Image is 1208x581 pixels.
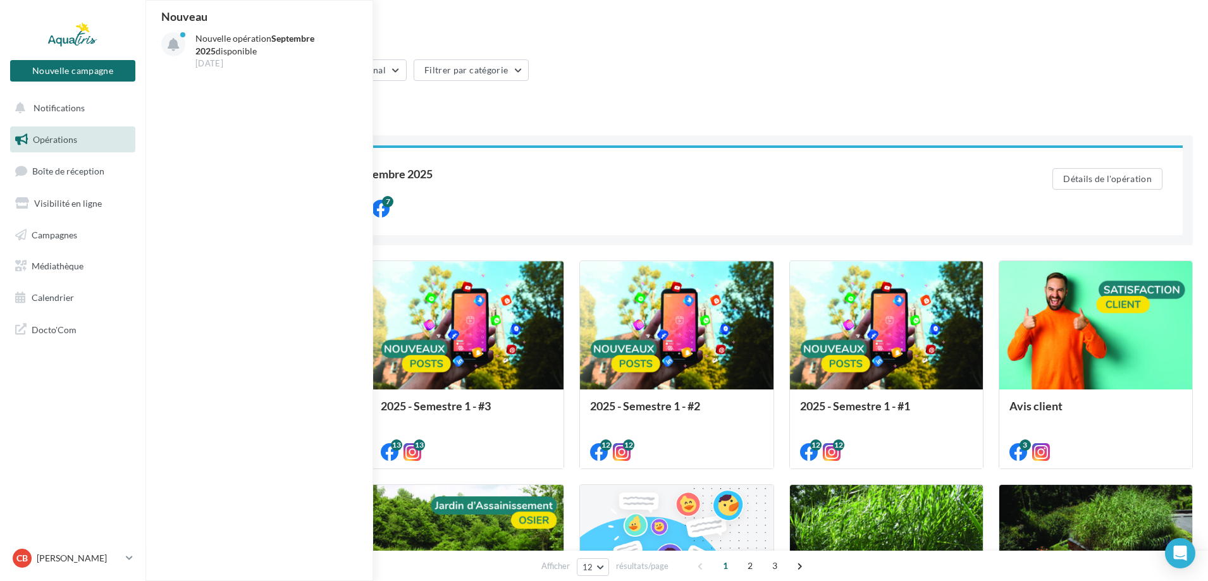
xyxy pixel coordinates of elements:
[8,95,133,121] button: Notifications
[16,552,28,565] span: CB
[32,229,77,240] span: Campagnes
[32,292,74,303] span: Calendrier
[1009,400,1182,425] div: Avis client
[8,157,138,185] a: Boîte de réception
[1165,538,1195,568] div: Open Intercom Messenger
[34,198,102,209] span: Visibilité en ligne
[10,60,135,82] button: Nouvelle campagne
[8,316,138,343] a: Docto'Com
[37,552,121,565] p: [PERSON_NAME]
[1052,168,1162,190] button: Détails de l'opération
[32,321,77,338] span: Docto'Com
[600,439,612,451] div: 12
[8,253,138,279] a: Médiathèque
[414,439,425,451] div: 13
[833,439,844,451] div: 12
[810,439,822,451] div: 12
[414,59,529,81] button: Filtrer par catégorie
[740,556,760,576] span: 2
[10,546,135,570] a: CB [PERSON_NAME]
[577,558,609,576] button: 12
[382,196,393,207] div: 7
[33,134,77,145] span: Opérations
[8,222,138,248] a: Campagnes
[161,20,1193,39] div: Opérations marketing
[32,260,83,271] span: Médiathèque
[8,126,138,153] a: Opérations
[349,168,1002,180] div: Septembre 2025
[34,102,85,113] span: Notifications
[765,556,785,576] span: 3
[1020,439,1031,451] div: 3
[715,556,736,576] span: 1
[590,400,763,425] div: 2025 - Semestre 1 - #2
[623,439,634,451] div: 12
[800,400,973,425] div: 2025 - Semestre 1 - #1
[616,560,669,572] span: résultats/page
[391,439,402,451] div: 13
[8,190,138,217] a: Visibilité en ligne
[582,562,593,572] span: 12
[381,400,553,425] div: 2025 - Semestre 1 - #3
[8,284,138,311] a: Calendrier
[161,120,1193,130] div: Opérations recommandées par votre enseigne
[32,166,104,176] span: Boîte de réception
[541,560,570,572] span: Afficher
